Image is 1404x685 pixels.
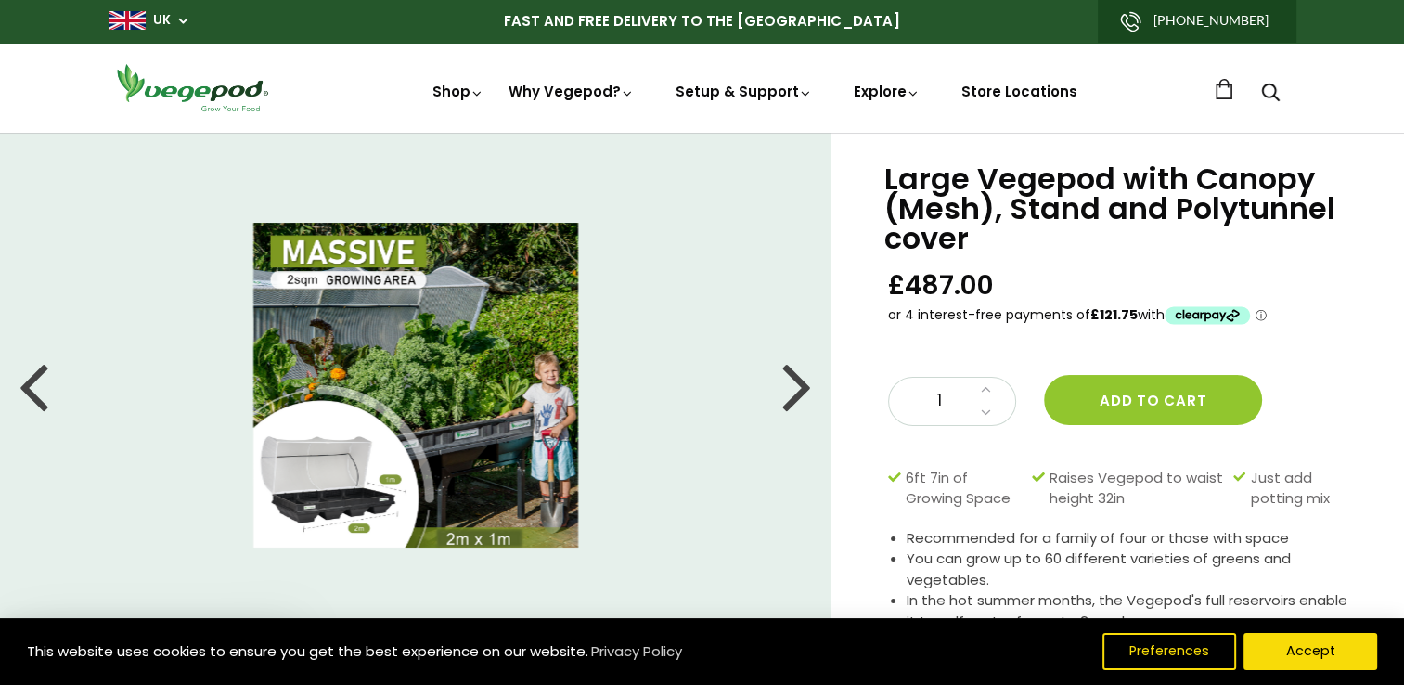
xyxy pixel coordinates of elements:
[975,401,997,425] a: Decrease quantity by 1
[907,549,1358,590] li: You can grow up to 60 different varieties of greens and vegetables.
[854,82,921,101] a: Explore
[1050,468,1224,510] span: Raises Vegepod to waist height 32in
[1044,375,1262,425] button: Add to cart
[888,268,994,303] span: £487.00
[676,82,813,101] a: Setup & Support
[432,82,484,101] a: Shop
[908,389,971,413] span: 1
[884,164,1358,253] h1: Large Vegepod with Canopy (Mesh), Stand and Polytunnel cover
[907,590,1358,632] li: In the hot summer months, the Vegepod's full reservoirs enable it to self-water for up to 3 weeks
[109,61,276,114] img: Vegepod
[1250,468,1348,510] span: Just add potting mix
[588,635,685,668] a: Privacy Policy (opens in a new tab)
[509,82,635,101] a: Why Vegepod?
[153,11,171,30] a: UK
[253,223,578,548] img: Large Vegepod with Canopy (Mesh), Stand and Polytunnel cover
[975,378,997,402] a: Increase quantity by 1
[1102,633,1236,670] button: Preferences
[1243,633,1377,670] button: Accept
[109,11,146,30] img: gb_large.png
[907,528,1358,549] li: Recommended for a family of four or those with space
[906,468,1023,510] span: 6ft 7in of Growing Space
[27,641,588,661] span: This website uses cookies to ensure you get the best experience on our website.
[1261,84,1280,104] a: Search
[961,82,1077,101] a: Store Locations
